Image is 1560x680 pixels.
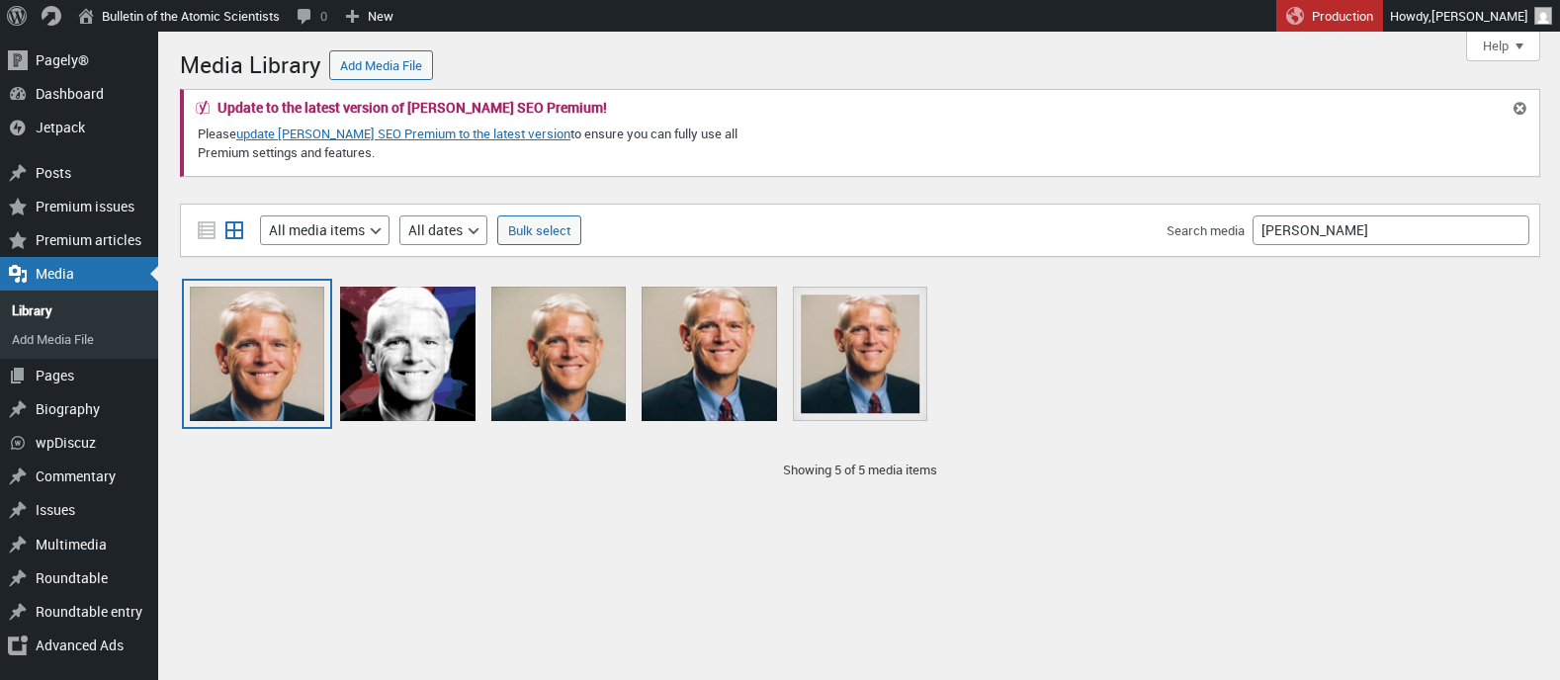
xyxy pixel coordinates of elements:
h1: Media Library [180,42,321,84]
li: Steven Pifer [634,279,784,429]
h2: Update to the latest version of [PERSON_NAME] SEO Premium! [217,101,607,115]
span: [PERSON_NAME] [1431,7,1528,25]
li: Steven Pifer_L [182,279,332,429]
a: update [PERSON_NAME] SEO Premium to the latest version [236,125,570,142]
p: Showing 5 of 5 media items [180,461,1540,480]
p: Please to ensure you can fully use all Premium settings and features. [196,123,793,164]
li: Steven Pifer [483,279,634,429]
button: Bulk select [497,215,581,245]
label: Search media [1167,221,1245,239]
a: Add Media File [329,50,433,80]
li: Steven Pifer [785,279,935,429]
button: Help [1466,32,1540,61]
